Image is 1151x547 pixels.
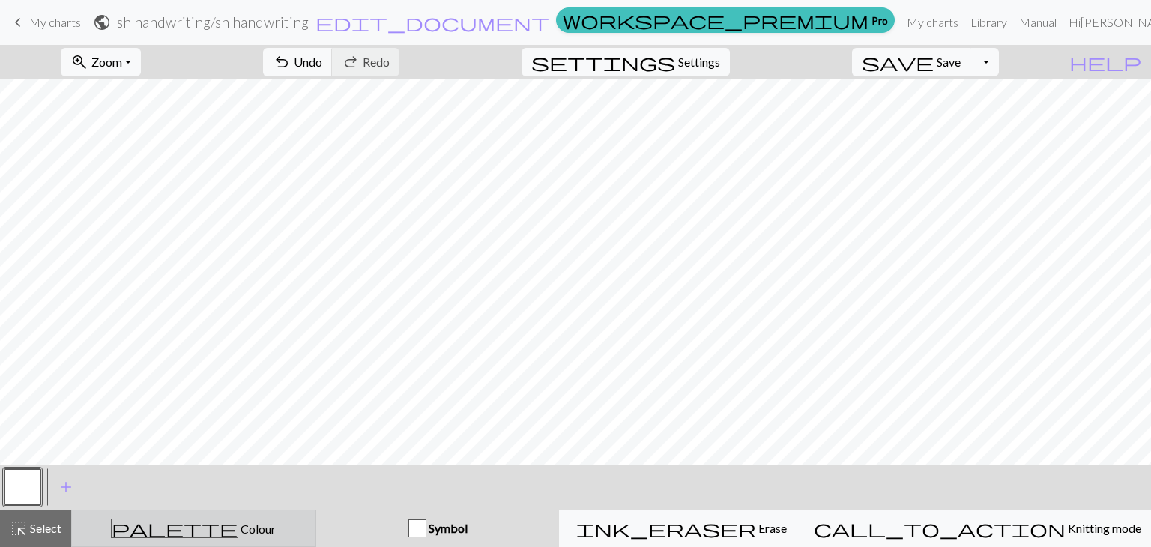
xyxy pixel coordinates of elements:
[862,52,934,73] span: save
[937,55,961,69] span: Save
[1013,7,1063,37] a: Manual
[756,521,787,535] span: Erase
[563,10,868,31] span: workspace_premium
[70,52,88,73] span: zoom_in
[9,10,81,35] a: My charts
[91,55,122,69] span: Zoom
[29,15,81,29] span: My charts
[576,518,756,539] span: ink_eraser
[112,518,238,539] span: palette
[531,53,675,71] i: Settings
[852,48,971,76] button: Save
[1066,521,1141,535] span: Knitting mode
[901,7,964,37] a: My charts
[273,52,291,73] span: undo
[804,510,1151,547] button: Knitting mode
[263,48,333,76] button: Undo
[315,12,549,33] span: edit_document
[28,521,61,535] span: Select
[57,477,75,498] span: add
[556,7,895,33] a: Pro
[71,510,316,547] button: Colour
[814,518,1066,539] span: call_to_action
[117,13,309,31] h2: sh handwriting / sh handwriting
[426,521,468,535] span: Symbol
[316,510,560,547] button: Symbol
[10,518,28,539] span: highlight_alt
[93,12,111,33] span: public
[1069,52,1141,73] span: help
[531,52,675,73] span: settings
[238,522,276,536] span: Colour
[61,48,141,76] button: Zoom
[9,12,27,33] span: keyboard_arrow_left
[522,48,730,76] button: SettingsSettings
[559,510,804,547] button: Erase
[964,7,1013,37] a: Library
[678,53,720,71] span: Settings
[294,55,322,69] span: Undo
